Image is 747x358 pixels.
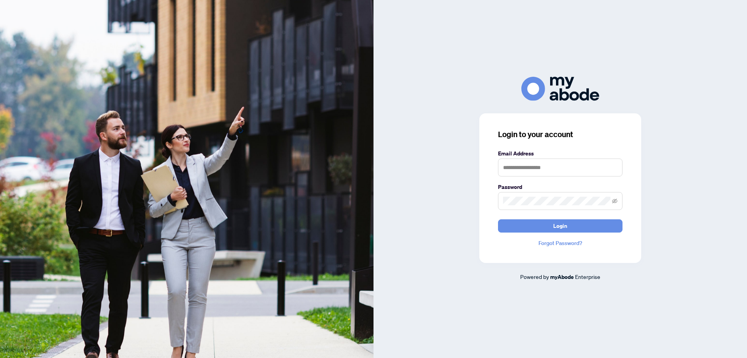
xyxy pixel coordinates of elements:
[575,273,600,280] span: Enterprise
[550,273,574,281] a: myAbode
[612,198,617,204] span: eye-invisible
[498,183,622,191] label: Password
[498,129,622,140] h3: Login to your account
[498,219,622,233] button: Login
[553,220,567,232] span: Login
[498,239,622,247] a: Forgot Password?
[521,77,599,101] img: ma-logo
[520,273,549,280] span: Powered by
[498,149,622,158] label: Email Address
